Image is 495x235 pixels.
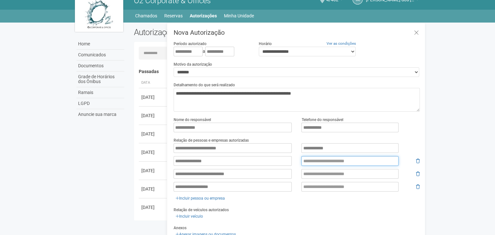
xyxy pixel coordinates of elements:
[76,98,124,109] a: LGPD
[174,29,420,36] h3: Nova Autorização
[76,87,124,98] a: Ramais
[135,11,157,20] a: Chamados
[141,167,165,174] div: [DATE]
[190,11,217,20] a: Autorizações
[141,112,165,119] div: [DATE]
[164,11,183,20] a: Reservas
[76,39,124,50] a: Home
[174,82,235,88] label: Detalhamento do que será realizado
[174,137,249,143] label: Relação de pessoas e empresas autorizadas
[174,41,207,47] label: Período autorizado
[174,61,212,67] label: Motivo da autorização
[416,184,420,189] i: Remover
[139,78,168,88] th: Data
[259,41,272,47] label: Horário
[139,69,415,74] h4: Passadas
[416,159,420,163] i: Remover
[174,195,227,202] a: Incluir pessoa ou empresa
[141,94,165,100] div: [DATE]
[76,109,124,120] a: Anuncie sua marca
[141,131,165,137] div: [DATE]
[76,50,124,61] a: Comunicados
[416,172,420,176] i: Remover
[141,204,165,211] div: [DATE]
[76,71,124,87] a: Grade de Horários dos Ônibus
[174,213,205,220] a: Incluir veículo
[134,27,272,37] h2: Autorizações
[76,61,124,71] a: Documentos
[301,117,343,123] label: Telefone do responsável
[327,41,356,46] a: Ver as condições
[141,186,165,192] div: [DATE]
[141,149,165,155] div: [DATE]
[174,47,249,56] div: a
[174,207,229,213] label: Relação de veículos autorizados
[174,225,187,231] label: Anexos
[224,11,254,20] a: Minha Unidade
[174,117,211,123] label: Nome do responsável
